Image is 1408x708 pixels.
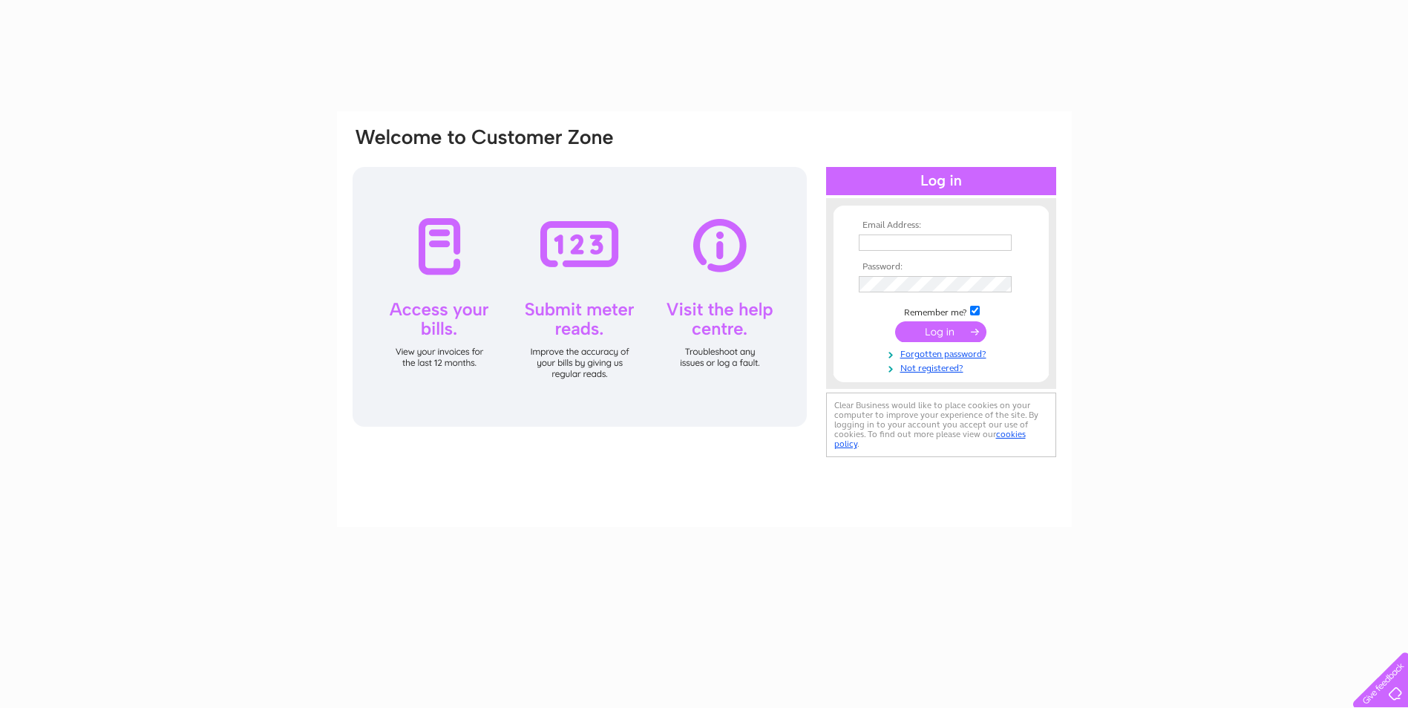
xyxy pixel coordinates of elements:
[855,262,1027,272] th: Password:
[895,321,986,342] input: Submit
[859,360,1027,374] a: Not registered?
[855,304,1027,318] td: Remember me?
[834,429,1026,449] a: cookies policy
[859,346,1027,360] a: Forgotten password?
[826,393,1056,457] div: Clear Business would like to place cookies on your computer to improve your experience of the sit...
[855,220,1027,231] th: Email Address:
